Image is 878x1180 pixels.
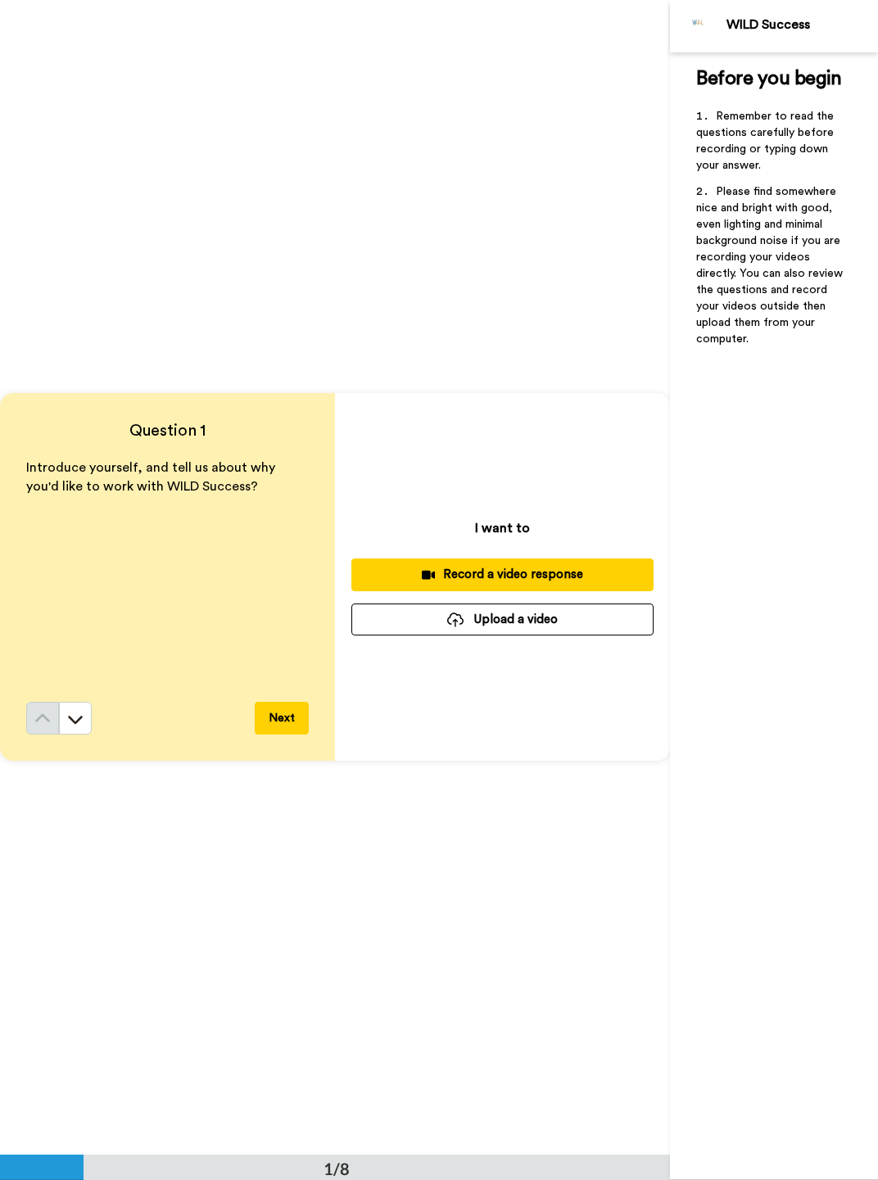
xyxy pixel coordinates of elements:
[26,419,309,442] h4: Question 1
[297,1157,376,1180] div: 1/8
[475,518,530,538] p: I want to
[364,566,640,583] div: Record a video response
[679,7,718,46] img: Profile Image
[351,558,654,590] button: Record a video response
[26,461,278,493] span: Introduce yourself, and tell us about why you'd like to work with WILD Success?
[696,186,846,345] span: Please find somewhere nice and bright with good, even lighting and minimal background noise if yo...
[255,702,309,735] button: Next
[696,69,841,88] span: Before you begin
[351,604,654,635] button: Upload a video
[696,111,837,171] span: Remember to read the questions carefully before recording or typing down your answer.
[726,17,877,33] div: WILD Success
